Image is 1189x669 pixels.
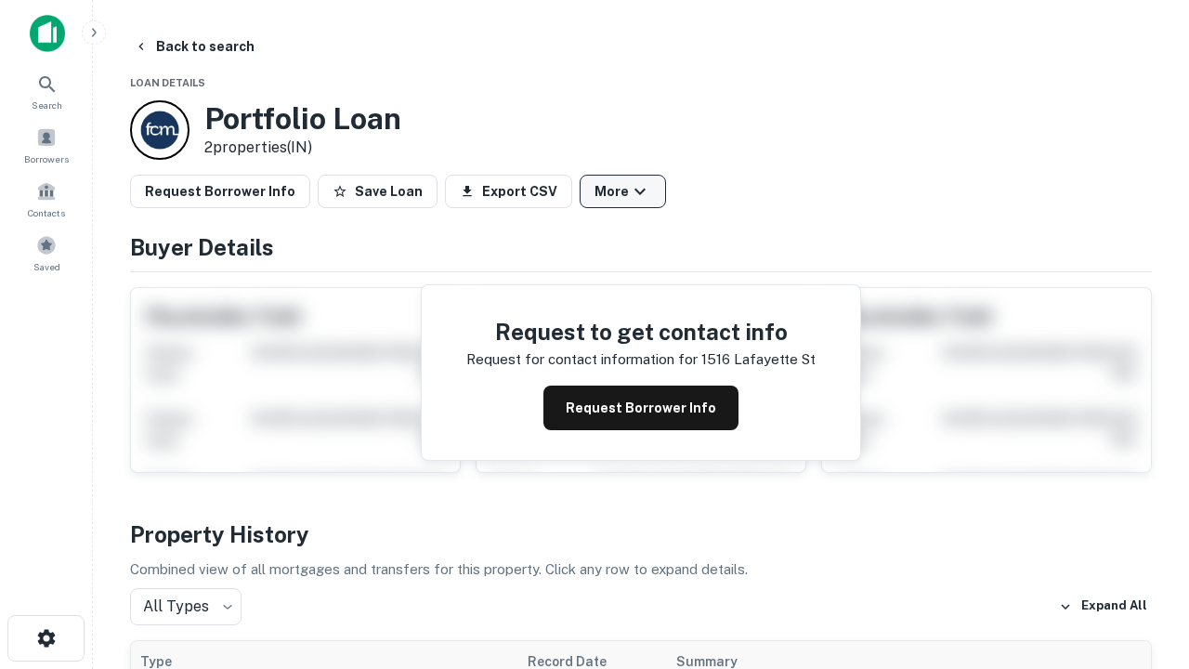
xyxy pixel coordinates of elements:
a: Borrowers [6,120,87,170]
a: Contacts [6,174,87,224]
span: Contacts [28,205,65,220]
button: Back to search [126,30,262,63]
iframe: Chat Widget [1096,461,1189,550]
button: Request Borrower Info [130,175,310,208]
a: Saved [6,228,87,278]
button: Save Loan [318,175,438,208]
span: Saved [33,259,60,274]
button: Request Borrower Info [543,386,738,430]
img: capitalize-icon.png [30,15,65,52]
p: 2 properties (IN) [204,137,401,159]
span: Loan Details [130,77,205,88]
button: Expand All [1054,593,1152,621]
span: Search [32,98,62,112]
span: Borrowers [24,151,69,166]
h3: Portfolio Loan [204,101,401,137]
div: All Types [130,588,242,625]
p: 1516 lafayette st [701,348,816,371]
button: More [580,175,666,208]
p: Request for contact information for [466,348,698,371]
h4: Request to get contact info [466,315,816,348]
button: Export CSV [445,175,572,208]
a: Search [6,66,87,116]
h4: Property History [130,518,1152,551]
h4: Buyer Details [130,230,1152,264]
p: Combined view of all mortgages and transfers for this property. Click any row to expand details. [130,558,1152,581]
